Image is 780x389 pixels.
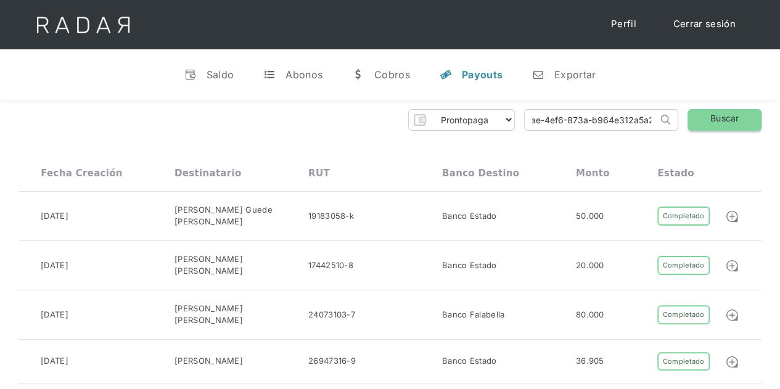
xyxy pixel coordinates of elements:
div: n [532,68,544,81]
div: w [352,68,364,81]
a: Perfil [599,12,649,36]
div: Cobros [374,68,410,81]
div: Estado [657,168,694,179]
div: 20.000 [576,260,604,272]
div: [DATE] [41,309,68,321]
div: Payouts [462,68,503,81]
div: 24073103-7 [308,309,355,321]
div: [PERSON_NAME] [174,355,243,367]
div: Completado [657,207,709,226]
div: 80.000 [576,309,604,321]
div: Completado [657,352,709,371]
input: Busca por ID [525,110,657,130]
div: t [263,68,276,81]
img: Detalle [725,210,739,223]
div: 26947316-9 [308,355,356,367]
a: Buscar [688,109,762,131]
div: Completado [657,305,709,324]
img: Detalle [725,308,739,322]
div: v [184,68,197,81]
div: RUT [308,168,330,179]
div: [PERSON_NAME] [PERSON_NAME] [174,303,308,327]
div: Banco Falabella [442,309,505,321]
div: [PERSON_NAME] [PERSON_NAME] [174,253,308,277]
div: 50.000 [576,210,604,223]
div: Exportar [554,68,596,81]
div: Banco Estado [442,210,497,223]
div: Banco Estado [442,260,497,272]
div: [DATE] [41,210,68,223]
div: 17442510-8 [308,260,353,272]
div: [PERSON_NAME] Guede [PERSON_NAME] [174,204,308,228]
img: Detalle [725,355,739,369]
div: Abonos [285,68,322,81]
div: 36.905 [576,355,604,367]
div: Destinatario [174,168,241,179]
div: Banco destino [442,168,519,179]
a: Cerrar sesión [661,12,748,36]
div: [DATE] [41,355,68,367]
div: y [440,68,452,81]
img: Detalle [725,259,739,272]
div: Banco Estado [442,355,497,367]
div: Completado [657,256,709,275]
div: Saldo [207,68,234,81]
div: Monto [576,168,610,179]
div: 19183058-k [308,210,354,223]
div: Fecha creación [41,168,123,179]
form: Form [408,109,515,131]
div: [DATE] [41,260,68,272]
